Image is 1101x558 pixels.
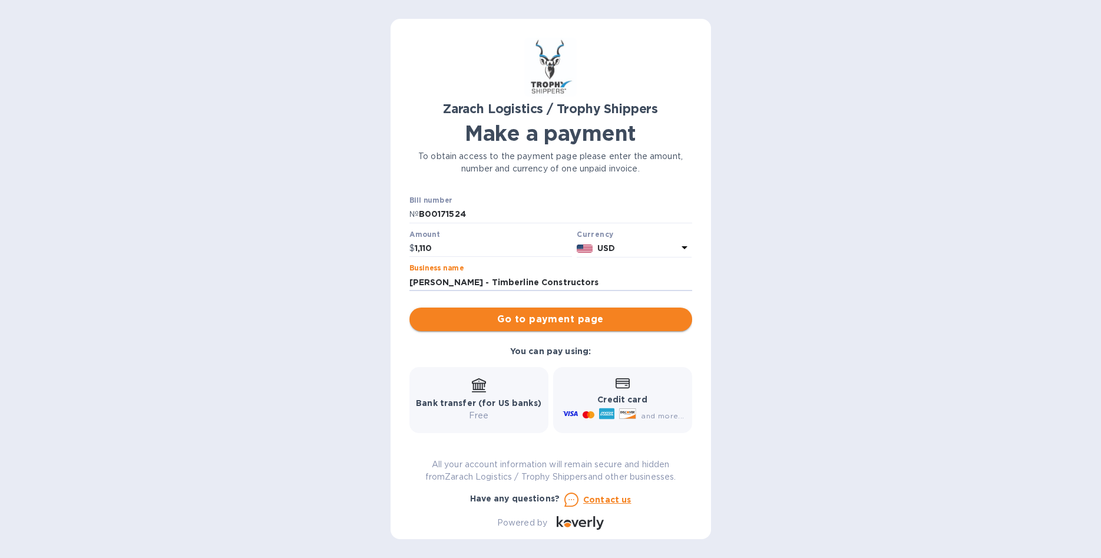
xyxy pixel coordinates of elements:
[409,208,419,220] p: №
[409,308,692,331] button: Go to payment page
[409,150,692,175] p: To obtain access to the payment page please enter the amount, number and currency of one unpaid i...
[409,197,452,204] label: Bill number
[416,410,541,422] p: Free
[409,242,415,255] p: $
[409,458,692,483] p: All your account information will remain secure and hidden from Zarach Logistics / Trophy Shipper...
[409,273,692,291] input: Enter business name
[419,206,692,223] input: Enter bill number
[597,395,647,404] b: Credit card
[409,231,439,238] label: Amount
[409,121,692,146] h1: Make a payment
[583,495,631,504] u: Contact us
[497,517,547,529] p: Powered by
[409,265,464,272] label: Business name
[641,411,684,420] span: and more...
[419,312,683,326] span: Go to payment page
[577,245,593,253] img: USD
[443,101,658,116] b: Zarach Logistics / Trophy Shippers
[577,230,613,239] b: Currency
[415,240,573,257] input: 0.00
[470,494,560,503] b: Have any questions?
[416,398,541,408] b: Bank transfer (for US banks)
[597,243,615,253] b: USD
[510,346,591,356] b: You can pay using:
